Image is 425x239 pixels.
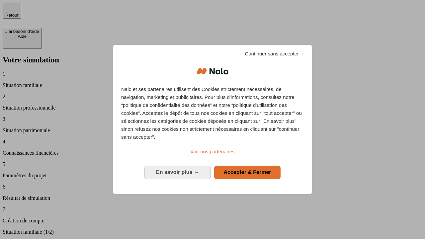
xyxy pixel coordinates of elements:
button: En savoir plus: Configurer vos consentements [144,166,211,179]
div: Bienvenue chez Nalo Gestion du consentement [113,45,312,194]
img: Logo [197,61,228,81]
p: Nalo et ses partenaires utilisent des Cookies strictement nécessaires, de navigation, marketing e... [121,85,304,141]
a: Voir nos partenaires [121,148,304,156]
span: Voir nos partenaires [190,149,234,154]
button: Accepter & Fermer: Accepter notre traitement des données et fermer [214,166,281,179]
span: Continuer sans accepter→ [245,50,304,58]
span: Accepter & Fermer [223,169,271,175]
span: En savoir plus → [156,169,199,175]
